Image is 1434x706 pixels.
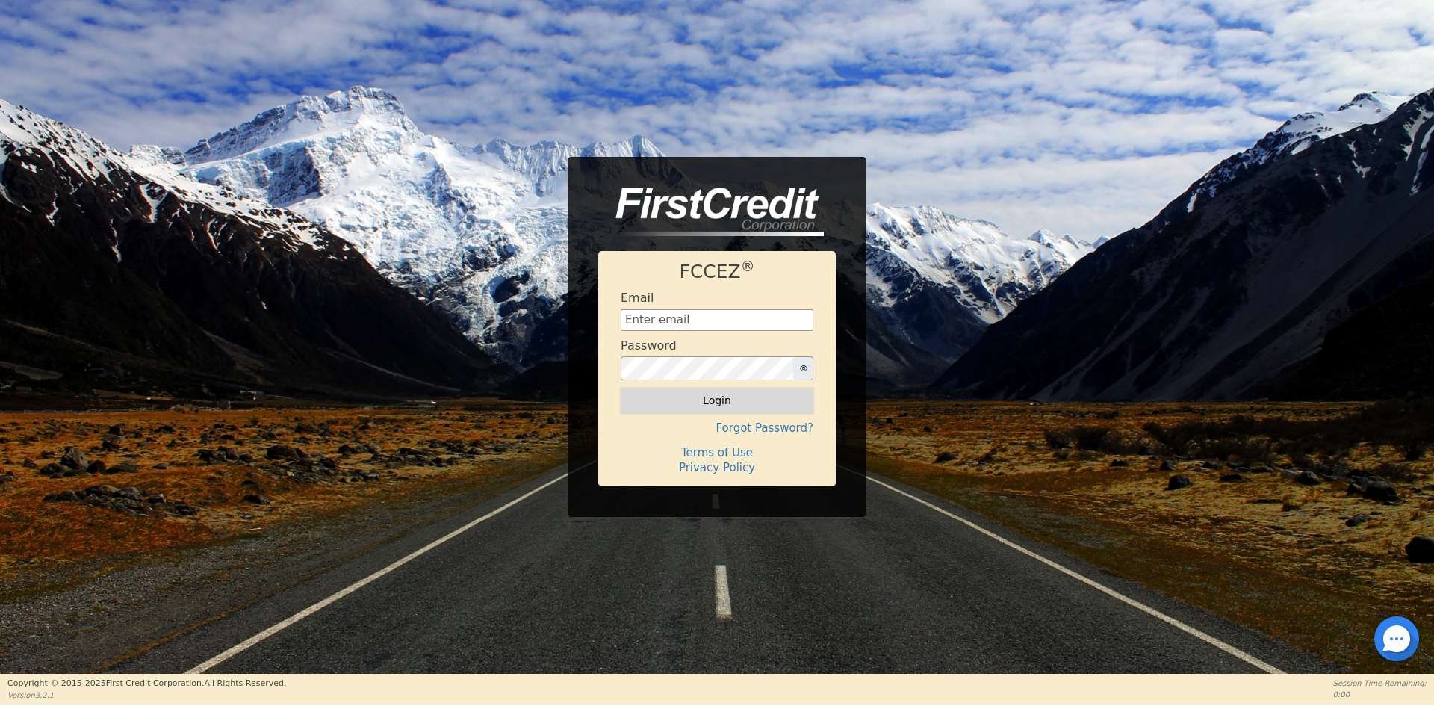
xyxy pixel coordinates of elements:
[598,188,824,237] img: logo-CMu_cnol.png
[621,421,813,435] h4: Forgot Password?
[621,446,813,459] h4: Terms of Use
[204,678,286,688] span: All Rights Reserved.
[621,338,677,353] h4: Password
[1333,678,1427,689] p: Session Time Remaining:
[741,258,755,274] sup: ®
[621,291,654,305] h4: Email
[621,388,813,413] button: Login
[7,678,286,690] p: Copyright © 2015- 2025 First Credit Corporation.
[621,309,813,332] input: Enter email
[621,356,794,380] input: password
[1333,689,1427,700] p: 0:00
[621,461,813,474] h4: Privacy Policy
[621,261,813,283] h1: FCCEZ
[7,690,286,701] p: Version 3.2.1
